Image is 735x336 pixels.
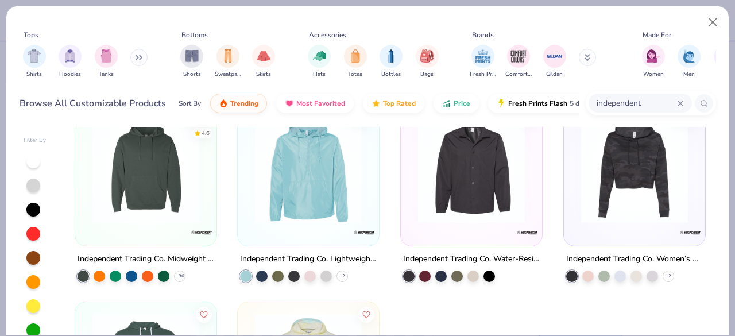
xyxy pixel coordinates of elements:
span: Comfort Colors [505,70,532,79]
div: Made For [643,30,671,40]
img: Totes Image [349,49,362,63]
img: 3644f833-5bb2-4f83-981f-b4a4ab244a55 [87,115,205,222]
button: filter button [180,45,203,79]
div: Independent Trading Co. Midweight Hooded Sweatshirt [78,252,214,266]
div: filter for Comfort Colors [505,45,532,79]
div: filter for Fresh Prints [470,45,496,79]
img: Shirts Image [28,49,41,63]
button: Like [196,307,212,323]
button: filter button [59,45,82,79]
img: Comfort Colors Image [510,48,527,65]
div: filter for Men [678,45,701,79]
img: Independent Trading Co. logo [516,221,539,244]
button: Fresh Prints Flash5 day delivery [488,94,621,113]
div: Tops [24,30,38,40]
span: Most Favorited [296,99,345,108]
div: filter for Bottles [380,45,403,79]
button: Top Rated [363,94,424,113]
button: filter button [678,45,701,79]
img: Independent Trading Co. logo [679,221,702,244]
button: Like [359,307,375,323]
div: Independent Trading Co. Lightweight Windbreaker Pullover Jacket [240,252,377,266]
img: Independent Trading Co. logo [189,221,212,244]
button: filter button [344,45,367,79]
div: filter for Hats [308,45,331,79]
button: filter button [215,45,241,79]
div: filter for Gildan [543,45,566,79]
img: Hoodies Image [64,49,76,63]
span: Skirts [256,70,271,79]
img: Hats Image [313,49,326,63]
div: Filter By [24,136,47,145]
img: 68593ca7-b9c8-486a-beab-8dcc4f1aaae8 [204,115,323,222]
span: Trending [230,99,258,108]
span: 5 day delivery [570,97,612,110]
span: Sweatpants [215,70,241,79]
input: Try "T-Shirt" [595,96,677,110]
div: filter for Bags [416,45,439,79]
button: filter button [470,45,496,79]
img: flash.gif [497,99,506,108]
span: Gildan [546,70,563,79]
img: d38589a6-2d11-4fed-a57c-fb0a7ffc8b17 [249,115,367,222]
span: Fresh Prints Flash [508,99,567,108]
span: Price [454,99,470,108]
div: filter for Women [642,45,665,79]
button: filter button [543,45,566,79]
div: Bottoms [181,30,208,40]
img: TopRated.gif [372,99,381,108]
button: filter button [252,45,275,79]
img: Fresh Prints Image [474,48,492,65]
span: Hoodies [59,70,81,79]
img: Women Image [647,49,660,63]
button: filter button [95,45,118,79]
button: Trending [210,94,267,113]
span: Tanks [99,70,114,79]
div: filter for Sweatpants [215,45,241,79]
button: filter button [416,45,439,79]
span: Men [683,70,695,79]
div: Browse All Customizable Products [20,96,166,110]
button: filter button [642,45,665,79]
span: Shorts [183,70,201,79]
img: trending.gif [219,99,228,108]
img: Independent Trading Co. logo [353,221,376,244]
div: Sort By [179,98,201,109]
span: Hats [313,70,326,79]
button: filter button [23,45,46,79]
div: 4.6 [202,129,210,137]
img: a721413e-c990-42f9-a08a-77cc9e6c6a26 [575,115,694,222]
img: Gildan Image [546,48,563,65]
img: Bottles Image [385,49,397,63]
button: Most Favorited [276,94,354,113]
div: filter for Shirts [23,45,46,79]
span: Bags [420,70,434,79]
span: + 36 [175,272,184,279]
img: Sweatpants Image [222,49,234,63]
span: Top Rated [383,99,416,108]
div: Independent Trading Co. Women’s Lightweight Cropped Hooded Sweatshirt [566,252,703,266]
span: Bottles [381,70,401,79]
span: + 2 [666,272,671,279]
div: filter for Shorts [180,45,203,79]
button: filter button [380,45,403,79]
img: most_fav.gif [285,99,294,108]
button: Close [702,11,724,33]
span: Women [643,70,664,79]
span: + 2 [339,272,345,279]
div: filter for Skirts [252,45,275,79]
button: filter button [505,45,532,79]
div: filter for Hoodies [59,45,82,79]
div: filter for Tanks [95,45,118,79]
img: Shorts Image [185,49,199,63]
img: Bags Image [420,49,433,63]
button: filter button [308,45,331,79]
button: Price [434,94,479,113]
div: Accessories [309,30,346,40]
img: 1c607475-691c-4dcd-b5ec-5fa82878993f [412,115,531,222]
div: filter for Totes [344,45,367,79]
span: Totes [348,70,362,79]
span: Fresh Prints [470,70,496,79]
img: Tanks Image [100,49,113,63]
span: Shirts [26,70,42,79]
